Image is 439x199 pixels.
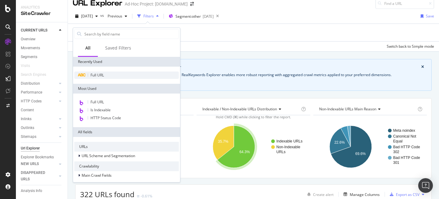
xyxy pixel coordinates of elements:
[393,139,403,143] text: Equal
[125,1,188,7] div: Ad-Hoc Project: [DOMAIN_NAME]
[21,54,63,60] a: Segments
[81,13,93,19] span: 2025 Sep. 1st
[21,63,30,69] div: Visits
[105,45,131,51] div: Saved Filters
[21,98,57,105] a: HTTP Codes
[21,27,57,34] a: CURRENT URLS
[393,128,415,133] text: Meta noindex
[21,125,34,131] div: Outlinks
[175,14,201,19] span: Segment: other
[74,161,179,171] div: Crawlability
[21,45,40,51] div: Movements
[201,104,300,114] h4: Indexable / Non-Indexable URLs Distribution
[216,115,291,119] span: Hold CMD (⌘) while clicking to filter the report.
[105,11,130,21] button: Previous
[90,107,111,112] span: Is Indexable
[341,191,380,198] button: Manage Columns
[396,192,419,197] div: Export as CSV
[90,115,121,120] span: HTTP Status Code
[426,13,434,19] div: Save
[105,13,122,19] span: Previous
[21,188,42,194] div: Analysis Info
[75,59,432,91] div: info banner
[276,145,300,149] text: Non-Indexable
[73,11,100,21] button: [DATE]
[21,80,57,87] a: Distribution
[276,139,302,143] text: Indexable URLs
[313,120,427,173] svg: A chart.
[350,192,380,197] div: Manage Columns
[21,161,57,167] a: NEW URLS
[21,116,57,122] a: Inlinks
[393,156,420,160] text: Bad HTTP Code
[73,127,180,137] div: All fields
[21,54,37,60] div: Segments
[73,84,180,94] div: Most Used
[190,2,194,6] div: arrow-right-arrow-left
[21,154,54,160] div: Explorer Bookmarks
[384,42,434,51] button: Switch back to Simple mode
[21,89,42,96] div: Performance
[21,170,57,182] a: DISAPPEARED URLS
[21,72,46,78] div: Search Engines
[143,13,154,19] div: Filters
[21,36,63,42] a: Overview
[276,150,286,154] text: URLs
[387,44,434,49] div: Switch back to Simple mode
[21,89,57,96] a: Performance
[334,140,345,145] text: 22.6%
[82,173,112,178] span: Main Crawl Fields
[197,120,310,173] div: A chart.
[141,193,152,199] div: -0.61%
[218,139,228,144] text: 35.7%
[21,125,57,131] a: Outlinks
[21,27,47,34] div: CURRENT URLS
[90,99,104,105] span: Full URL
[21,5,63,10] div: Analytics
[203,14,214,19] div: [DATE]
[21,107,34,113] div: Content
[21,36,35,42] div: Overview
[83,72,424,78] div: While the Site Explorer provides crawl metrics by URL, the RealKeywords Explorer enables more rob...
[166,11,214,21] button: Segment:other[DATE]
[21,10,63,17] div: SiteCrawler
[21,188,63,194] a: Analysis Info
[313,192,334,197] div: Create alert
[202,106,277,112] span: Indexable / Non-Indexable URLs distribution
[318,104,416,114] h4: Non-Indexable URLs Main Reason
[85,45,90,51] div: All
[355,152,366,156] text: 69.6%
[319,106,376,112] span: Non-Indexable URLs Main Reason
[21,161,39,167] div: NEW URLS
[393,145,420,149] text: Bad HTTP Code
[21,72,52,78] a: Search Engines
[137,195,139,197] img: Equal
[21,170,52,182] div: DISAPPEARED URLS
[21,107,63,113] a: Content
[21,63,36,69] a: Visits
[393,134,416,138] text: Canonical Not
[418,178,433,193] div: Open Intercom Messenger
[74,142,179,152] div: URLs
[82,153,135,158] span: URL Scheme and Segmentation
[90,72,104,78] span: Full URL
[420,63,426,71] button: close banner
[21,145,40,152] div: Url Explorer
[21,80,40,87] div: Distribution
[418,11,434,21] button: Save
[21,116,31,122] div: Inlinks
[100,13,105,18] span: vs
[21,98,42,105] div: HTTP Codes
[21,134,36,140] div: Sitemaps
[393,160,399,165] text: 301
[73,57,180,67] div: Recently Used
[135,11,161,21] button: Filters
[21,45,63,51] a: Movements
[89,64,421,70] div: Crawl metrics are now in the RealKeywords Explorer
[21,145,63,152] a: Url Explorer
[393,150,399,154] text: 302
[21,154,63,160] a: Explorer Bookmarks
[84,29,179,39] input: Search by field name
[240,150,250,154] text: 64.3%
